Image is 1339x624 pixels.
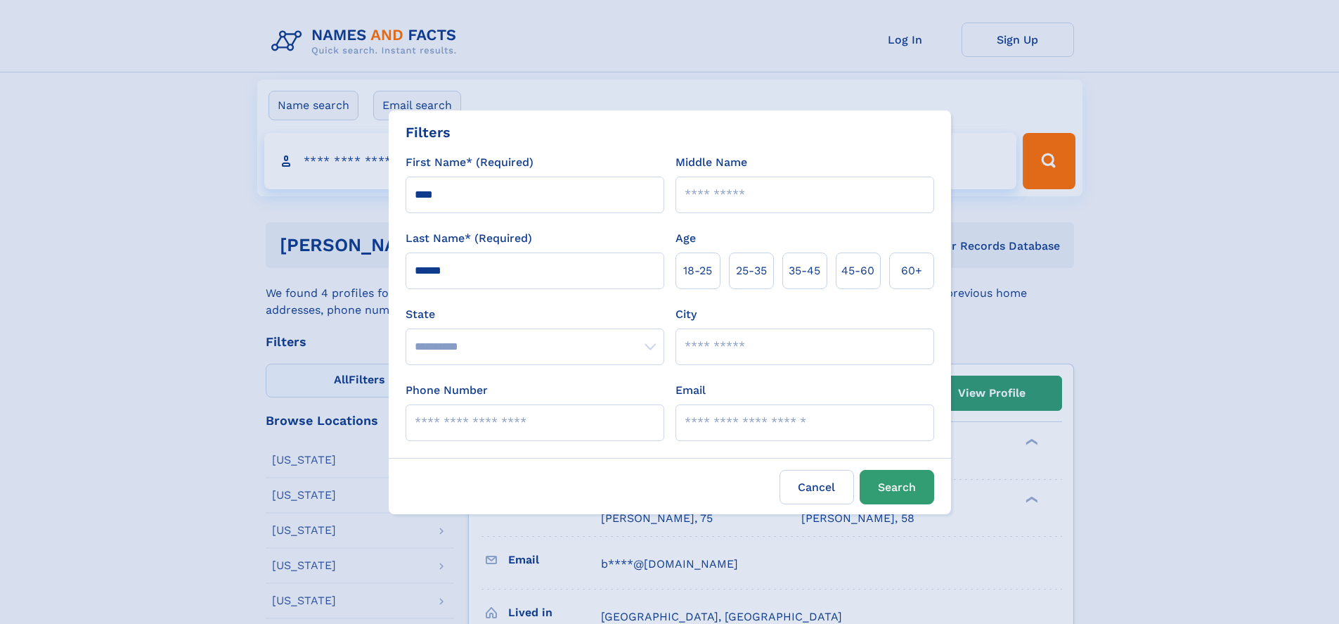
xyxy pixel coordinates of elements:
[406,122,451,143] div: Filters
[860,470,934,504] button: Search
[675,306,697,323] label: City
[841,262,874,279] span: 45‑60
[675,230,696,247] label: Age
[780,470,854,504] label: Cancel
[406,382,488,399] label: Phone Number
[675,154,747,171] label: Middle Name
[406,230,532,247] label: Last Name* (Required)
[406,306,664,323] label: State
[736,262,767,279] span: 25‑35
[675,382,706,399] label: Email
[406,154,533,171] label: First Name* (Required)
[901,262,922,279] span: 60+
[683,262,712,279] span: 18‑25
[789,262,820,279] span: 35‑45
